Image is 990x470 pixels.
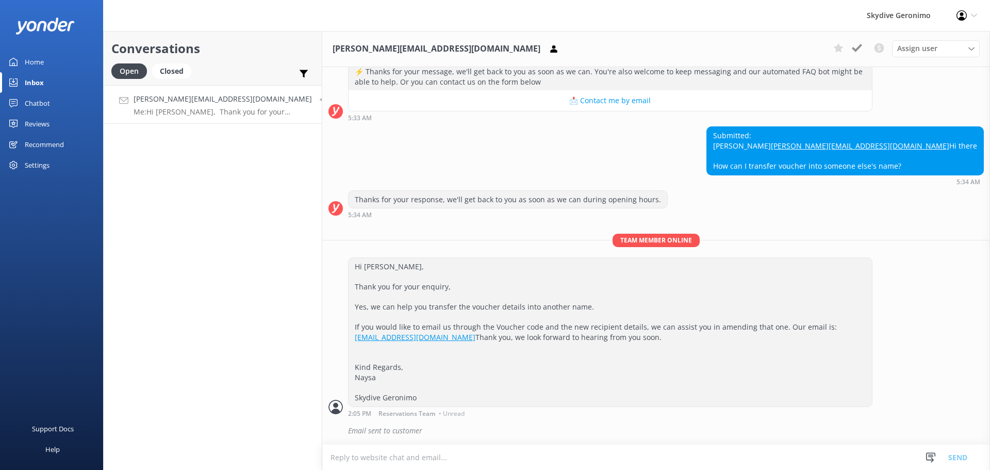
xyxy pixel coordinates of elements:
div: Chatbot [25,93,50,114]
strong: 5:34 AM [956,179,980,185]
h4: [PERSON_NAME][EMAIL_ADDRESS][DOMAIN_NAME] [134,93,312,105]
div: Closed [152,63,191,79]
div: Oct 10 2025 05:34am (UTC +08:00) Australia/Perth [706,178,984,185]
div: Recommend [25,134,64,155]
div: Assign User [892,40,980,57]
div: Reviews [25,114,49,134]
div: ⚡ Thanks for your message, we'll get back to you as soon as we can. You're also welcome to keep m... [349,63,872,90]
p: Me: Hi [PERSON_NAME], Thank you for your enquiry, Yes, we can help you transfer the voucher detai... [134,107,312,117]
strong: 5:34 AM [348,212,372,218]
span: Team member online [613,234,700,247]
div: Support Docs [32,418,74,439]
div: Settings [25,155,49,175]
div: Oct 10 2025 05:34am (UTC +08:00) Australia/Perth [348,211,668,218]
strong: 5:33 AM [348,115,372,121]
div: Hi [PERSON_NAME], Thank you for your enquiry, Yes, we can help you transfer the voucher details i... [349,258,872,407]
a: [PERSON_NAME][EMAIL_ADDRESS][DOMAIN_NAME]Me:Hi [PERSON_NAME], Thank you for your enquiry, Yes, we... [104,85,322,124]
img: yonder-white-logo.png [15,18,75,35]
div: Oct 10 2025 02:05pm (UTC +08:00) Australia/Perth [348,410,872,417]
a: [PERSON_NAME][EMAIL_ADDRESS][DOMAIN_NAME] [771,141,949,151]
strong: 2:05 PM [348,411,371,417]
button: 📩 Contact me by email [349,90,872,111]
h3: [PERSON_NAME][EMAIL_ADDRESS][DOMAIN_NAME] [333,42,540,56]
div: Email sent to customer [348,422,984,440]
span: Reservations Team [378,411,435,417]
span: • Unread [439,411,465,417]
div: Oct 10 2025 05:33am (UTC +08:00) Australia/Perth [348,114,872,121]
a: Open [111,65,152,76]
div: Help [45,439,60,460]
span: Assign user [897,43,937,54]
a: [EMAIL_ADDRESS][DOMAIN_NAME] [355,332,475,342]
div: 2025-10-10T06:09:23.190 [328,422,984,440]
div: Submitted: [PERSON_NAME] Hi there How can I transfer voucher into someone else's name? [707,127,983,174]
div: Open [111,63,147,79]
div: Home [25,52,44,72]
a: Closed [152,65,196,76]
div: Inbox [25,72,44,93]
div: Thanks for your response, we'll get back to you as soon as we can during opening hours. [349,191,667,208]
h2: Conversations [111,39,314,58]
